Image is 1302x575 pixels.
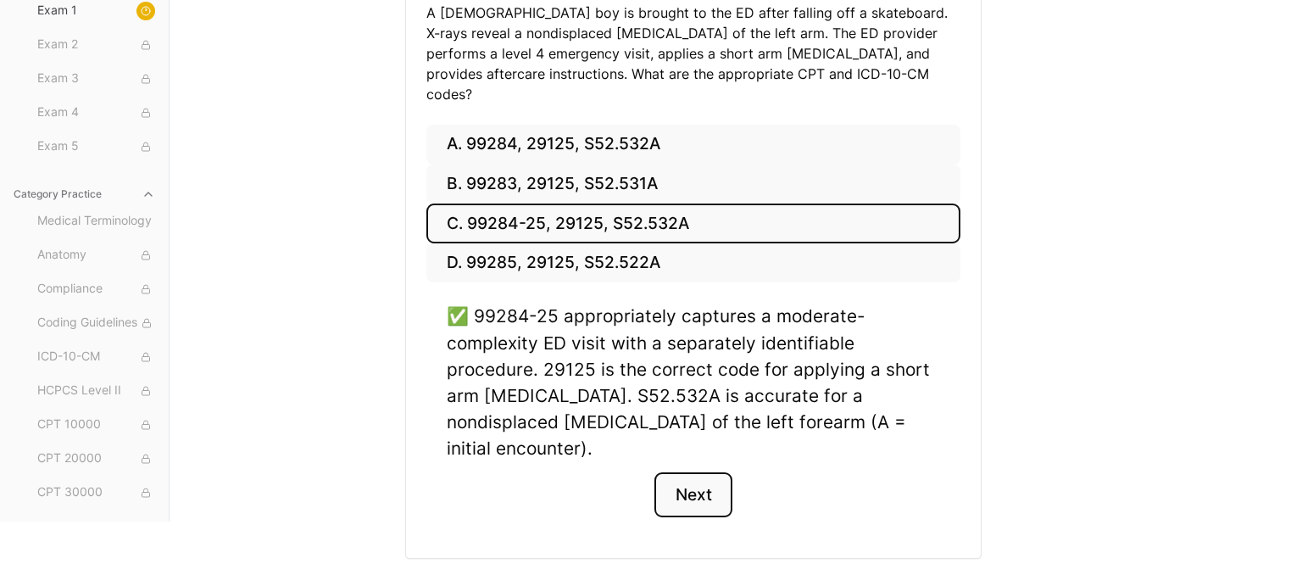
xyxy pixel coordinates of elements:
[654,472,732,518] button: Next
[426,165,960,204] button: B. 99283, 29125, S52.531A
[31,99,162,126] button: Exam 4
[37,212,155,231] span: Medical Terminology
[31,65,162,92] button: Exam 3
[31,377,162,405] button: HCPCS Level II
[447,303,940,461] div: ✅ 99284-25 appropriately captures a moderate-complexity ED visit with a separately identifiable p...
[31,479,162,506] button: CPT 30000
[31,31,162,59] button: Exam 2
[37,103,155,122] span: Exam 4
[37,2,155,20] span: Exam 1
[31,133,162,160] button: Exam 5
[37,137,155,156] span: Exam 5
[37,348,155,366] span: ICD-10-CM
[31,411,162,438] button: CPT 10000
[31,343,162,371] button: ICD-10-CM
[426,3,960,104] p: A [DEMOGRAPHIC_DATA] boy is brought to the ED after falling off a skateboard. X-rays reveal a non...
[37,382,155,400] span: HCPCS Level II
[37,416,155,434] span: CPT 10000
[31,242,162,269] button: Anatomy
[31,208,162,235] button: Medical Terminology
[426,243,960,283] button: D. 99285, 29125, S52.522A
[7,181,162,208] button: Category Practice
[37,246,155,265] span: Anatomy
[31,276,162,303] button: Compliance
[426,204,960,243] button: C. 99284-25, 29125, S52.532A
[426,125,960,165] button: A. 99284, 29125, S52.532A
[37,280,155,299] span: Compliance
[31,310,162,337] button: Coding Guidelines
[37,449,155,468] span: CPT 20000
[37,314,155,332] span: Coding Guidelines
[37,70,155,88] span: Exam 3
[37,36,155,54] span: Exam 2
[31,445,162,472] button: CPT 20000
[37,483,155,502] span: CPT 30000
